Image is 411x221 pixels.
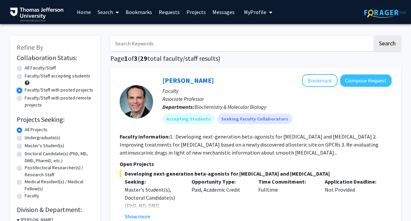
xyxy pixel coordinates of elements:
div: Not Provided [320,178,387,220]
span: 3 [134,54,138,62]
div: Paid, Academic Credit [186,178,253,220]
span: 29 [140,54,147,62]
span: 1 [124,54,128,62]
span: My Profile [244,9,266,15]
button: Compose Request to Charles Scott [340,74,392,87]
div: Master's Student(s), Doctoral Candidate(s) (PhD, MD, DMD, PharmD, etc.) [125,186,181,218]
button: Show more [125,212,150,220]
label: Postdoctoral Researcher(s) / Research Staff [25,164,94,178]
p: Faculty [162,87,392,95]
input: Search Keywords [110,36,373,51]
mat-chip: Seeking Faculty Collaborators [217,114,292,124]
p: Time Commitment: [258,178,315,186]
h1: Page of ( total faculty/staff results) [110,54,401,62]
p: Opportunity Type: [191,178,248,186]
a: Requests [155,0,183,24]
a: Bookmarks [122,0,155,24]
p: Seeking: [125,178,181,186]
a: Projects [183,0,209,24]
label: Faculty [25,192,39,199]
h2: Projects Seeking: [17,116,94,124]
label: Faculty/Staff with posted projects [25,86,93,93]
span: Developing next-generation beta-agonists for [MEDICAL_DATA] and [MEDICAL_DATA] [120,170,392,178]
button: Search [374,36,401,51]
p: Open Projects [120,160,392,168]
p: Associate Professor [162,95,392,103]
label: Faculty/Staff with posted remote projects [25,94,94,108]
mat-chip: Accepting Students [162,114,215,124]
label: Undergraduate(s) [25,134,60,141]
a: Home [74,0,94,24]
b: Departments: [162,103,194,110]
iframe: Chat [5,191,28,216]
a: Search [94,0,122,24]
span: Biochemistry & Molecular Biology [194,103,266,110]
label: Master's Student(s) [25,142,64,149]
h2: Collaboration Status: [17,54,94,62]
img: ForagerOne Logo [364,7,406,18]
label: Faculty/Staff accepting students [25,72,90,79]
a: Messages [209,0,238,24]
img: Thomas Jefferson University Logo [10,7,63,21]
label: Doctoral Candidate(s) (PhD, MD, DMD, PharmD, etc.) [25,150,94,164]
a: [PERSON_NAME] [162,76,214,84]
label: All Faculty/Staff [25,64,56,71]
h2: Division & Department: [17,206,94,214]
button: Add Charles Scott to Bookmarks [302,74,337,87]
p: Application Deadline: [325,178,382,186]
span: Refine By [17,43,43,51]
b: Faculty Information: [120,133,170,140]
fg-read-more: 1. Developing next-generation beta-agonists for [MEDICAL_DATA] and [MEDICAL_DATA] 2. Improving tr... [120,133,379,156]
label: All Projects [25,126,47,133]
div: Fulltime [253,178,320,220]
label: Medical Resident(s) / Medical Fellow(s) [25,178,94,192]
